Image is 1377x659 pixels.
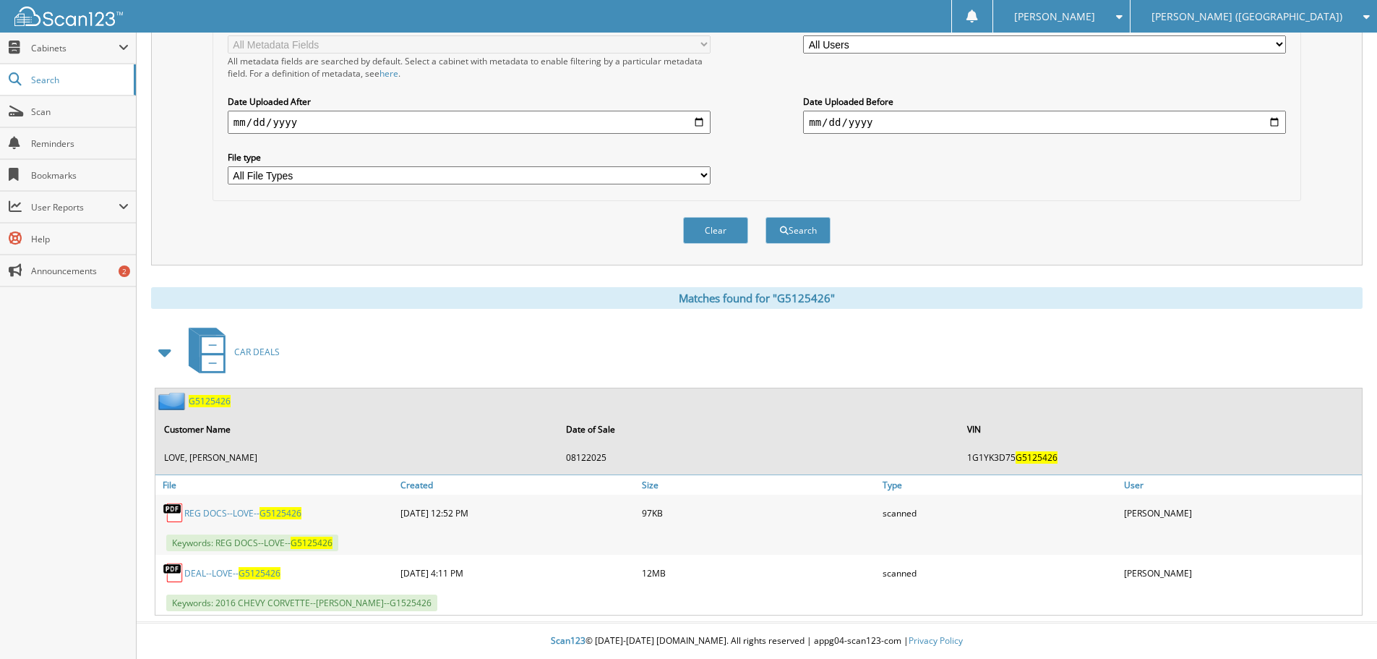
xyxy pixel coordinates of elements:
[638,475,880,495] a: Size
[1120,498,1362,527] div: [PERSON_NAME]
[397,498,638,527] div: [DATE] 12:52 PM
[228,55,711,80] div: All metadata fields are searched by default. Select a cabinet with metadata to enable filtering b...
[166,595,437,611] span: Keywords: 2016 CHEVY CORVETTE--[PERSON_NAME]--G1525426
[189,395,231,407] a: G5125426
[960,446,1360,469] td: 1G1YK3D75
[31,42,119,54] span: Cabinets
[31,74,126,86] span: Search
[765,217,831,244] button: Search
[163,502,184,524] img: PDF.png
[31,169,129,182] span: Bookmarks
[551,634,585,647] span: Scan123
[559,414,959,444] th: Date of Sale
[397,558,638,587] div: [DATE] 4:11 PM
[803,111,1286,134] input: end
[638,558,880,587] div: 12MB
[239,567,280,579] span: G5125426
[166,535,338,551] span: Keywords: REG DOCS--LOVE--
[31,201,119,213] span: User Reports
[1120,558,1362,587] div: [PERSON_NAME]
[909,634,963,647] a: Privacy Policy
[14,7,123,26] img: scan123-logo-white.svg
[1016,451,1058,464] span: G5125426
[137,624,1377,659] div: © [DATE]-[DATE] [DOMAIN_NAME]. All rights reserved | appg04-scan123-com |
[259,507,301,519] span: G5125426
[879,558,1120,587] div: scanned
[31,137,129,150] span: Reminders
[1120,475,1362,495] a: User
[31,106,129,118] span: Scan
[803,95,1286,108] label: Date Uploaded Before
[157,414,557,444] th: Customer Name
[397,475,638,495] a: Created
[119,265,130,277] div: 2
[158,392,189,410] img: folder2.png
[184,507,301,519] a: REG DOCS--LOVE--G5125426
[157,446,557,469] td: LOVE, [PERSON_NAME]
[228,151,711,163] label: File type
[151,287,1363,309] div: Matches found for "G5125426"
[228,111,711,134] input: start
[31,265,129,277] span: Announcements
[234,346,280,358] span: CAR DEALS
[879,475,1120,495] a: Type
[1151,12,1342,21] span: [PERSON_NAME] ([GEOGRAPHIC_DATA])
[683,217,748,244] button: Clear
[559,446,959,469] td: 08122025
[163,562,184,584] img: PDF.png
[1014,12,1095,21] span: [PERSON_NAME]
[879,498,1120,527] div: scanned
[180,323,280,380] a: CAR DEALS
[379,67,398,80] a: here
[960,414,1360,444] th: VIN
[291,537,333,549] span: G5125426
[184,567,280,579] a: DEAL--LOVE--G5125426
[228,95,711,108] label: Date Uploaded After
[155,475,397,495] a: File
[31,233,129,245] span: Help
[638,498,880,527] div: 97KB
